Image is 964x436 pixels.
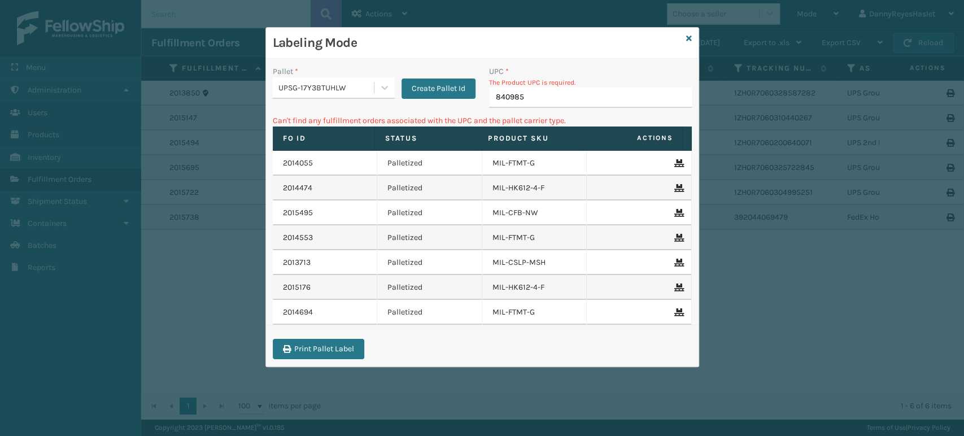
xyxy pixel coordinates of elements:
[377,250,482,275] td: Palletized
[273,34,682,51] h3: Labeling Mode
[283,232,313,243] a: 2014553
[377,176,482,200] td: Palletized
[489,66,509,77] label: UPC
[674,234,681,242] i: Remove From Pallet
[273,66,298,77] label: Pallet
[377,151,482,176] td: Palletized
[273,115,692,127] p: Can't find any fulfillment orders associated with the UPC and the pallet carrier type.
[402,79,476,99] button: Create Pallet Id
[674,259,681,267] i: Remove From Pallet
[377,300,482,325] td: Palletized
[273,339,364,359] button: Print Pallet Label
[377,225,482,250] td: Palletized
[482,275,587,300] td: MIL-HK612-4-F
[674,159,681,167] i: Remove From Pallet
[283,257,311,268] a: 2013713
[482,250,587,275] td: MIL-CSLP-MSH
[278,82,375,94] div: UPSG-17Y3BTUHLW
[283,182,312,194] a: 2014474
[482,151,587,176] td: MIL-FTMT-G
[489,77,692,88] p: The Product UPC is required.
[482,225,587,250] td: MIL-FTMT-G
[583,129,680,147] span: Actions
[283,158,313,169] a: 2014055
[488,133,570,143] label: Product SKU
[482,300,587,325] td: MIL-FTMT-G
[283,133,365,143] label: Fo Id
[674,209,681,217] i: Remove From Pallet
[674,284,681,291] i: Remove From Pallet
[674,184,681,192] i: Remove From Pallet
[377,200,482,225] td: Palletized
[283,207,313,219] a: 2015495
[674,308,681,316] i: Remove From Pallet
[482,200,587,225] td: MIL-CFB-NW
[377,275,482,300] td: Palletized
[283,282,311,293] a: 2015176
[385,133,467,143] label: Status
[283,307,313,318] a: 2014694
[482,176,587,200] td: MIL-HK612-4-F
